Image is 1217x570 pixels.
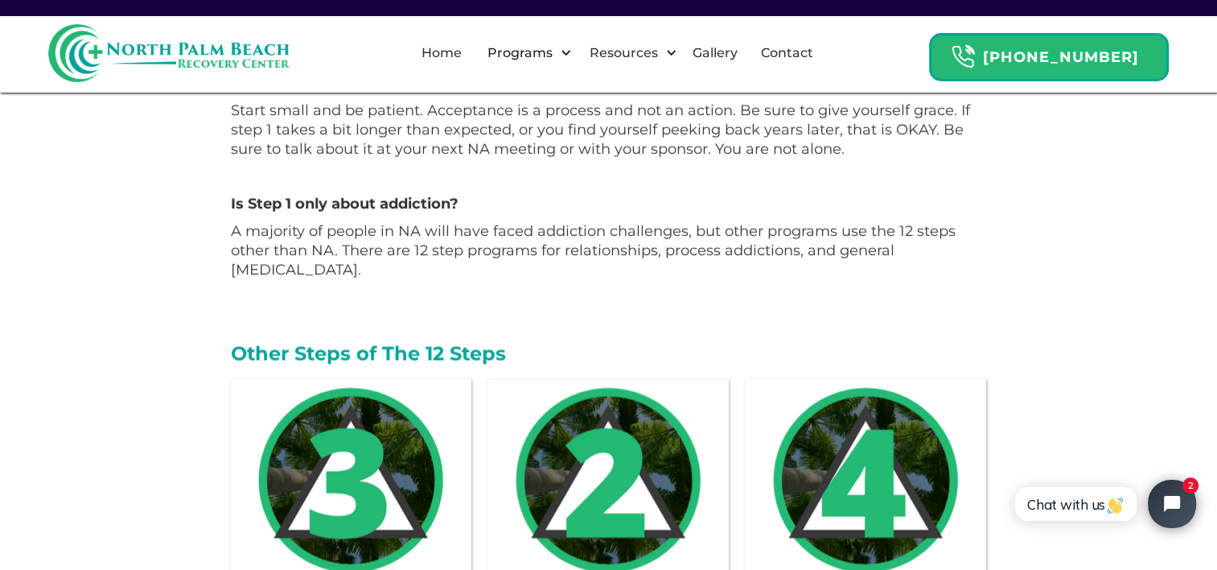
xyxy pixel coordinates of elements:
a: Header Calendar Icons[PHONE_NUMBER] [929,25,1169,81]
strong: [PHONE_NUMBER] [983,48,1139,66]
p: ‍ [231,167,987,186]
a: Contact [751,27,823,79]
p: A majority of people in NA will have faced addiction challenges, but other programs use the 12 st... [231,221,987,279]
a: Home [412,27,471,79]
strong: Is Step 1 only about addiction? [231,195,458,213]
h2: Other Steps of The 12 Steps [231,336,987,371]
div: Resources [575,27,680,79]
p: Start small and be patient. Acceptance is a process and not an action. Be sure to give yourself g... [231,101,987,159]
div: Programs [483,43,556,63]
img: Header Calendar Icons [951,44,975,69]
div: Programs [473,27,575,79]
a: Gallery [683,27,747,79]
div: Resources [585,43,661,63]
iframe: Tidio Chat [997,466,1210,542]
